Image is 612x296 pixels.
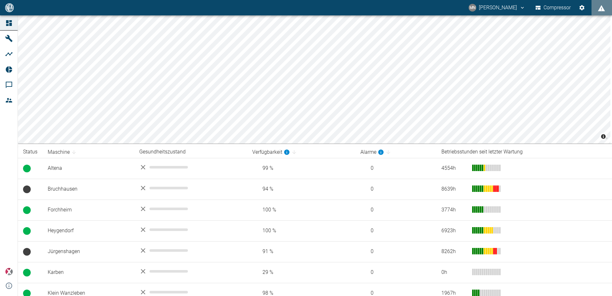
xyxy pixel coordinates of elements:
span: Maschine [48,148,78,156]
span: Betrieb [23,206,31,214]
span: 0 [360,165,431,172]
div: MN [469,4,476,12]
span: 0 [360,248,431,255]
div: 0 h [441,269,467,276]
button: neumann@arcanum-energy.de [468,2,526,13]
span: 0 [360,269,431,276]
div: 8262 h [441,248,467,255]
td: Karben [43,262,134,283]
span: 0 [360,185,431,193]
span: Betrieb [23,227,31,235]
div: No data [139,247,242,254]
span: Keine Daten [23,185,31,193]
div: No data [139,184,242,192]
div: No data [139,226,242,234]
div: berechnet für die letzten 7 Tage [252,148,290,156]
td: Heygendorf [43,220,134,241]
div: 3774 h [441,206,467,214]
span: 99 % [252,165,350,172]
th: Status [18,146,43,158]
span: 29 % [252,269,350,276]
td: Bruchhausen [43,179,134,200]
div: No data [139,267,242,275]
th: Betriebsstunden seit letzter Wartung [436,146,612,158]
img: logo [4,3,14,12]
span: Keine Daten [23,248,31,256]
span: 100 % [252,227,350,234]
span: 0 [360,206,431,214]
td: Altena [43,158,134,179]
div: No data [139,163,242,171]
canvas: Map [18,15,610,144]
span: 100 % [252,206,350,214]
td: Jürgenshagen [43,241,134,262]
div: 8639 h [441,185,467,193]
span: Betrieb [23,165,31,172]
button: Compressor [534,2,572,13]
span: Betrieb [23,269,31,276]
div: 6923 h [441,227,467,234]
span: 94 % [252,185,350,193]
img: Xplore Logo [5,268,13,275]
td: Forchheim [43,200,134,220]
div: No data [139,205,242,213]
div: No data [139,288,242,296]
th: Gesundheitszustand [134,146,247,158]
span: 91 % [252,248,350,255]
button: Einstellungen [576,2,588,13]
span: 0 [360,227,431,234]
div: 4554 h [441,165,467,172]
div: berechnet für die letzten 7 Tage [360,148,384,156]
